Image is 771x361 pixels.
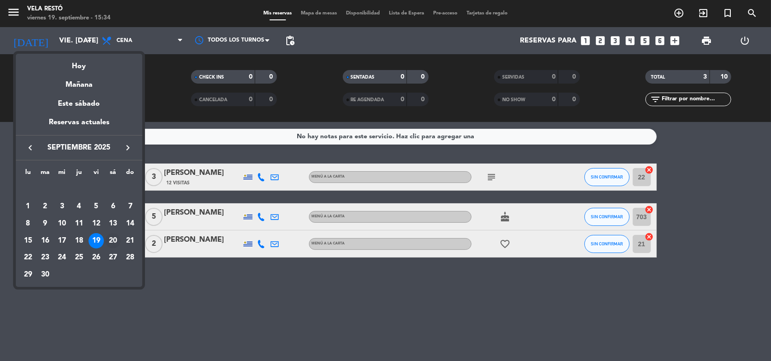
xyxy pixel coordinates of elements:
td: 3 de septiembre de 2025 [53,198,70,215]
th: miércoles [53,167,70,181]
td: 27 de septiembre de 2025 [105,249,122,266]
div: 26 [89,250,104,265]
th: sábado [105,167,122,181]
td: 16 de septiembre de 2025 [37,232,54,249]
div: 22 [20,250,36,265]
td: 12 de septiembre de 2025 [88,215,105,232]
td: 29 de septiembre de 2025 [19,266,37,283]
i: keyboard_arrow_left [25,142,36,153]
div: 23 [37,250,53,265]
div: 24 [54,250,70,265]
div: Hoy [16,54,142,72]
td: 30 de septiembre de 2025 [37,266,54,283]
div: 12 [89,216,104,231]
div: 11 [71,216,87,231]
td: 28 de septiembre de 2025 [121,249,139,266]
div: Mañana [16,72,142,91]
td: 24 de septiembre de 2025 [53,249,70,266]
th: domingo [121,167,139,181]
div: 18 [71,233,87,248]
div: 19 [89,233,104,248]
div: 13 [105,216,121,231]
div: 5 [89,199,104,214]
button: keyboard_arrow_right [120,142,136,154]
td: 4 de septiembre de 2025 [70,198,88,215]
div: 1 [20,199,36,214]
div: 9 [37,216,53,231]
div: 29 [20,267,36,282]
td: 25 de septiembre de 2025 [70,249,88,266]
div: 3 [54,199,70,214]
div: 15 [20,233,36,248]
td: 19 de septiembre de 2025 [88,232,105,249]
i: keyboard_arrow_right [122,142,133,153]
div: 16 [37,233,53,248]
div: 17 [54,233,70,248]
td: 5 de septiembre de 2025 [88,198,105,215]
td: 13 de septiembre de 2025 [105,215,122,232]
td: 23 de septiembre de 2025 [37,249,54,266]
div: 6 [105,199,121,214]
td: 6 de septiembre de 2025 [105,198,122,215]
td: 17 de septiembre de 2025 [53,232,70,249]
button: keyboard_arrow_left [22,142,38,154]
div: 14 [122,216,138,231]
th: viernes [88,167,105,181]
th: lunes [19,167,37,181]
div: 7 [122,199,138,214]
td: 1 de septiembre de 2025 [19,198,37,215]
td: 2 de septiembre de 2025 [37,198,54,215]
div: 20 [105,233,121,248]
td: 8 de septiembre de 2025 [19,215,37,232]
td: 20 de septiembre de 2025 [105,232,122,249]
td: 18 de septiembre de 2025 [70,232,88,249]
div: 2 [37,199,53,214]
div: Este sábado [16,91,142,117]
div: 4 [71,199,87,214]
span: septiembre 2025 [38,142,120,154]
div: 8 [20,216,36,231]
div: 27 [105,250,121,265]
td: 9 de septiembre de 2025 [37,215,54,232]
div: 30 [37,267,53,282]
td: 10 de septiembre de 2025 [53,215,70,232]
td: 7 de septiembre de 2025 [121,198,139,215]
td: 11 de septiembre de 2025 [70,215,88,232]
td: 22 de septiembre de 2025 [19,249,37,266]
div: 21 [122,233,138,248]
td: 15 de septiembre de 2025 [19,232,37,249]
td: 14 de septiembre de 2025 [121,215,139,232]
div: Reservas actuales [16,117,142,135]
div: 25 [71,250,87,265]
td: SEP. [19,181,139,198]
div: 10 [54,216,70,231]
th: jueves [70,167,88,181]
th: martes [37,167,54,181]
td: 26 de septiembre de 2025 [88,249,105,266]
div: 28 [122,250,138,265]
td: 21 de septiembre de 2025 [121,232,139,249]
